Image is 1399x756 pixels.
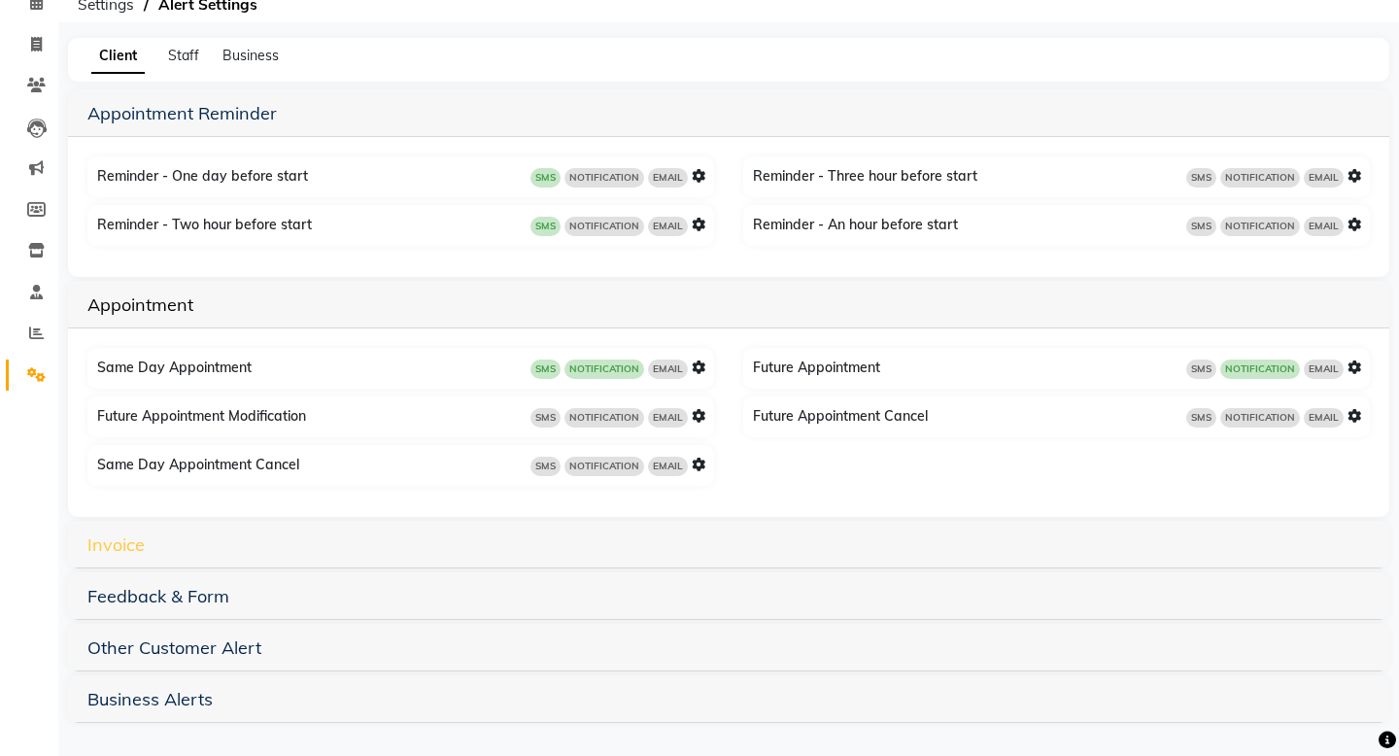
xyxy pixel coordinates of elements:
[87,533,145,556] a: Invoice
[564,457,644,476] span: NOTIFICATION
[564,408,644,428] span: NOTIFICATION
[1186,217,1216,236] span: SMS
[87,688,213,710] a: Business Alerts
[92,210,714,241] div: Reminder - Two hour before start
[748,161,1370,192] div: Reminder - Three hour before start
[530,217,561,236] span: SMS
[564,168,644,188] span: NOTIFICATION
[748,353,1370,384] div: Future Appointment
[648,408,688,428] span: EMAIL
[564,360,644,379] span: NOTIFICATION
[168,47,199,64] span: Staff
[92,450,714,481] div: Same Day Appointment Cancel
[1186,360,1216,379] span: SMS
[648,457,688,476] span: EMAIL
[87,293,193,316] a: Appointment
[222,47,279,64] span: Business
[530,408,561,428] span: SMS
[530,457,561,476] span: SMS
[1220,217,1300,236] span: NOTIFICATION
[748,210,1370,241] div: Reminder - An hour before start
[564,217,644,236] span: NOTIFICATION
[530,360,561,379] span: SMS
[92,161,714,192] div: Reminder - One day before start
[1220,360,1300,379] span: NOTIFICATION
[648,168,688,188] span: EMAIL
[87,102,277,124] a: Appointment Reminder
[1186,408,1216,428] span: SMS
[1304,217,1344,236] span: EMAIL
[748,401,1370,432] div: Future Appointment Cancel
[92,353,714,384] div: Same Day Appointment
[91,39,145,74] span: Client
[530,168,561,188] span: SMS
[87,636,261,659] a: Other Customer Alert
[1186,168,1216,188] span: SMS
[87,585,229,607] a: Feedback & Form
[1220,168,1300,188] span: NOTIFICATION
[648,217,688,236] span: EMAIL
[92,401,714,432] div: Future Appointment Modification
[1304,408,1344,428] span: EMAIL
[1220,408,1300,428] span: NOTIFICATION
[1304,168,1344,188] span: EMAIL
[648,360,688,379] span: EMAIL
[1304,360,1344,379] span: EMAIL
